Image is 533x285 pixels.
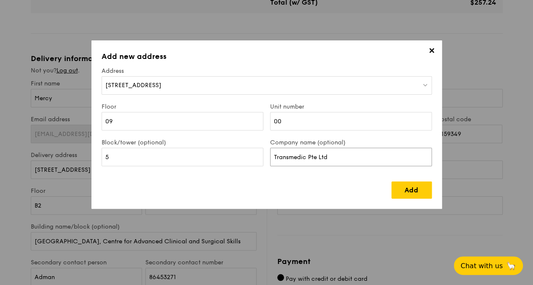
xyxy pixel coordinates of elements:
h3: Add new address [102,51,432,62]
span: ✕ [426,46,438,58]
span: Chat with us [461,262,503,270]
label: Floor [102,103,263,110]
a: Add [391,181,432,199]
img: icon-dropdown.fa26e9f9.svg [422,82,428,88]
label: Company name (optional) [270,139,432,146]
label: Address [102,67,432,75]
button: Chat with us🦙 [454,256,523,275]
label: Unit number [270,103,432,110]
span: [STREET_ADDRESS] [105,82,161,89]
span: 🦙 [506,261,516,271]
label: Block/tower (optional) [102,139,263,146]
